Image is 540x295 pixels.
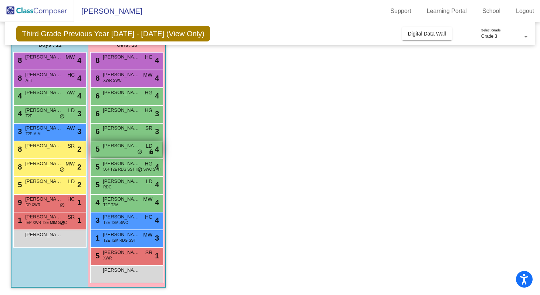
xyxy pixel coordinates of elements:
[103,249,140,256] span: [PERSON_NAME]
[145,53,152,61] span: HC
[25,89,62,96] span: [PERSON_NAME]
[16,198,22,207] span: 9
[155,232,159,244] span: 3
[103,220,128,225] span: T2E T2M SWC
[60,220,65,226] span: do_not_disturb_alt
[16,127,22,135] span: 3
[67,89,75,97] span: AW
[65,53,75,61] span: MW
[143,71,152,79] span: MW
[103,142,140,150] span: [PERSON_NAME]
[94,145,99,153] span: 5
[94,127,99,135] span: 6
[68,178,75,185] span: LD
[103,167,161,172] span: 504 T2E RDG SST HLT SWC SPH
[77,108,81,119] span: 3
[26,202,40,208] span: DP XWR
[137,167,142,173] span: do_not_disturb_alt
[155,144,159,155] span: 4
[476,5,506,17] a: School
[16,216,22,224] span: 1
[94,92,99,100] span: 6
[16,74,22,82] span: 8
[103,78,121,83] span: XWR SWC
[149,149,154,155] span: lock
[25,195,62,203] span: [PERSON_NAME]
[145,249,152,257] span: SR
[146,178,152,185] span: LD
[137,149,142,155] span: do_not_disturb_alt
[103,266,140,274] span: [PERSON_NAME]
[26,78,32,83] span: ATT
[26,220,67,225] span: IEP XWR T2E MIM SWC
[94,74,99,82] span: 8
[481,34,497,39] span: Grade 3
[103,231,140,238] span: [PERSON_NAME]
[155,90,159,101] span: 4
[103,89,140,96] span: [PERSON_NAME]
[94,110,99,118] span: 6
[77,90,81,101] span: 4
[25,231,62,238] span: [PERSON_NAME]
[77,73,81,84] span: 4
[155,73,159,84] span: 4
[103,213,140,221] span: [PERSON_NAME]
[25,142,62,150] span: [PERSON_NAME]
[74,5,142,17] span: [PERSON_NAME]
[103,178,140,185] span: [PERSON_NAME]
[421,5,473,17] a: Learning Portal
[94,234,99,242] span: 1
[60,167,65,173] span: do_not_disturb_alt
[94,198,99,207] span: 4
[25,160,62,167] span: [PERSON_NAME] [PERSON_NAME]
[16,163,22,171] span: 8
[155,55,159,66] span: 4
[103,255,112,261] span: XWR
[26,131,41,137] span: T2E MIM
[146,142,152,150] span: LD
[155,161,159,172] span: 4
[155,215,159,226] span: 4
[103,160,140,167] span: [PERSON_NAME]
[145,160,152,168] span: HG
[16,181,22,189] span: 5
[68,142,75,150] span: SR
[25,71,62,78] span: [PERSON_NAME]
[385,5,417,17] a: Support
[155,179,159,190] span: 4
[77,161,81,172] span: 2
[103,107,140,114] span: [PERSON_NAME]
[408,31,446,37] span: Digital Data Wall
[60,114,65,120] span: do_not_disturb_alt
[145,124,152,132] span: SR
[25,107,62,114] span: [PERSON_NAME]
[25,53,62,61] span: [PERSON_NAME]
[103,53,140,61] span: [PERSON_NAME]
[16,145,22,153] span: 8
[94,181,99,189] span: 5
[103,238,136,243] span: T2E T2M RDG SST
[103,71,140,78] span: [PERSON_NAME] [PERSON_NAME]
[16,56,22,64] span: 8
[77,215,81,226] span: 1
[65,160,75,168] span: MW
[94,216,99,224] span: 3
[103,124,140,132] span: [PERSON_NAME]
[103,202,118,208] span: T2E T2M
[25,178,62,185] span: [PERSON_NAME]
[103,184,111,190] span: RDG
[77,126,81,137] span: 3
[60,202,65,208] span: do_not_disturb_alt
[155,126,159,137] span: 3
[155,108,159,119] span: 3
[145,89,152,97] span: HG
[26,113,32,119] span: T2E
[77,197,81,208] span: 1
[68,107,75,114] span: LD
[145,213,152,221] span: HC
[143,231,152,239] span: MW
[67,71,75,79] span: HC
[402,27,452,40] button: Digital Data Wall
[25,213,62,221] span: [PERSON_NAME]
[94,56,99,64] span: 8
